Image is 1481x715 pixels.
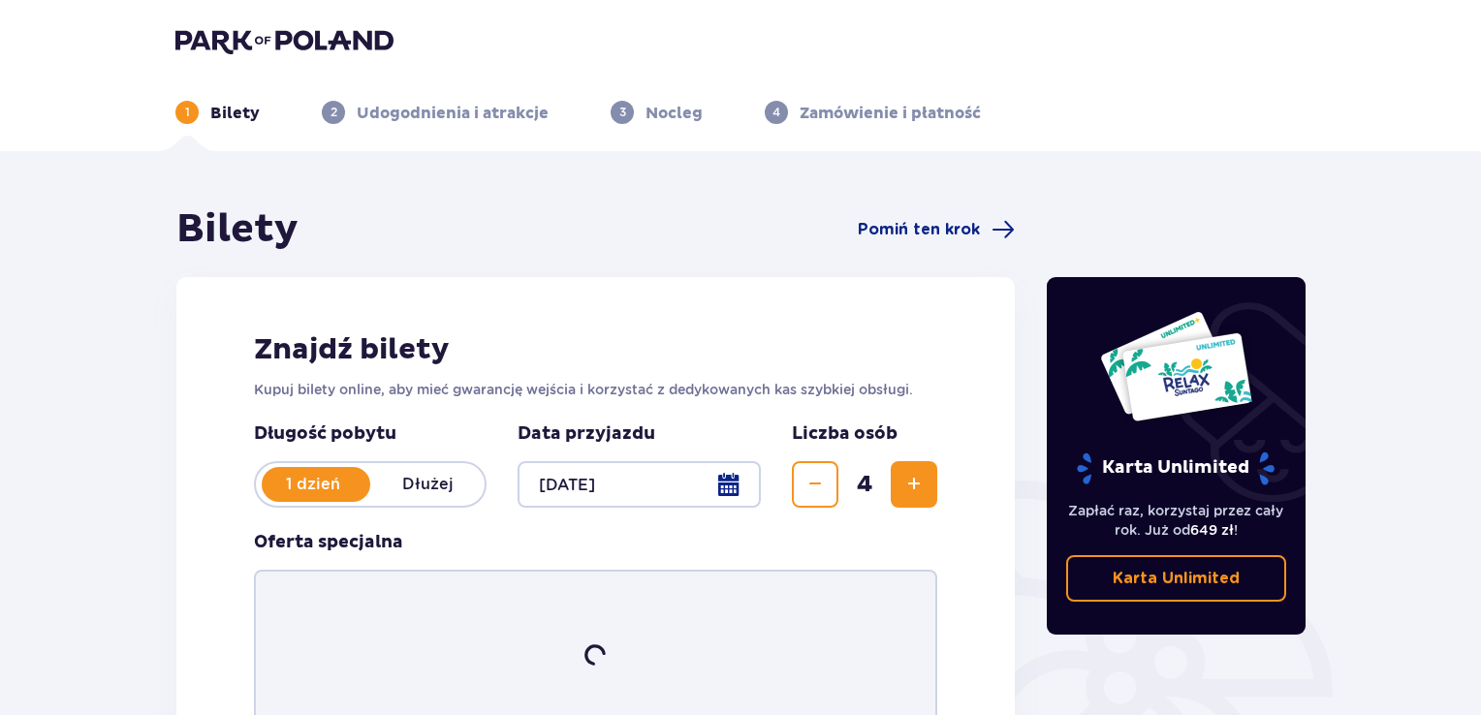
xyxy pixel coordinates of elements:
[580,639,612,671] img: loader
[254,531,403,554] h3: Oferta specjalna
[858,219,980,240] span: Pomiń ten krok
[619,104,626,121] p: 3
[858,218,1015,241] a: Pomiń ten krok
[1190,522,1234,538] span: 649 zł
[322,101,549,124] div: 2Udogodnienia i atrakcje
[518,422,655,446] p: Data przyjazdu
[254,422,487,446] p: Długość pobytu
[254,331,937,368] h2: Znajdź bilety
[357,103,549,124] p: Udogodnienia i atrakcje
[891,461,937,508] button: Zwiększ
[792,422,898,446] p: Liczba osób
[792,461,838,508] button: Zmniejsz
[646,103,703,124] p: Nocleg
[185,104,190,121] p: 1
[176,205,299,254] h1: Bilety
[765,101,981,124] div: 4Zamówienie i płatność
[175,27,394,54] img: Park of Poland logo
[331,104,337,121] p: 2
[1099,310,1253,422] img: Dwie karty całoroczne do Suntago z napisem 'UNLIMITED RELAX', na białym tle z tropikalnymi liśćmi...
[1066,555,1287,602] a: Karta Unlimited
[254,380,937,399] p: Kupuj bilety online, aby mieć gwarancję wejścia i korzystać z dedykowanych kas szybkiej obsługi.
[1066,501,1287,540] p: Zapłać raz, korzystaj przez cały rok. Już od !
[175,101,260,124] div: 1Bilety
[1113,568,1240,589] p: Karta Unlimited
[370,474,485,495] p: Dłużej
[611,101,703,124] div: 3Nocleg
[1075,451,1276,485] p: Karta Unlimited
[842,470,887,499] span: 4
[800,103,981,124] p: Zamówienie i płatność
[772,104,780,121] p: 4
[256,474,370,495] p: 1 dzień
[210,103,260,124] p: Bilety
